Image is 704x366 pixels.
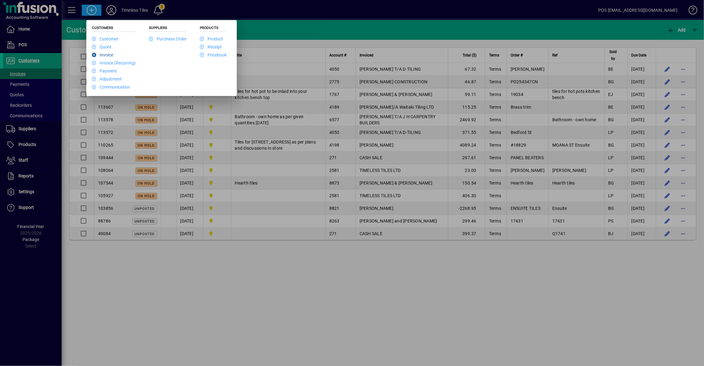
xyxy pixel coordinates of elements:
a: Purchase Order [149,36,187,41]
h5: Suppliers [149,26,187,32]
a: Product [200,36,223,41]
a: Invoice (Recurring) [92,60,136,65]
a: Pricebook [200,52,227,57]
a: Adjustment [92,77,122,81]
a: Invoice [92,52,113,57]
a: Payment [92,69,117,73]
a: Receipt [200,44,222,49]
a: Customer [92,36,118,41]
a: Quote [92,44,111,49]
h5: Products [200,26,227,32]
h5: Customers [92,26,136,32]
a: Communication [92,85,130,89]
